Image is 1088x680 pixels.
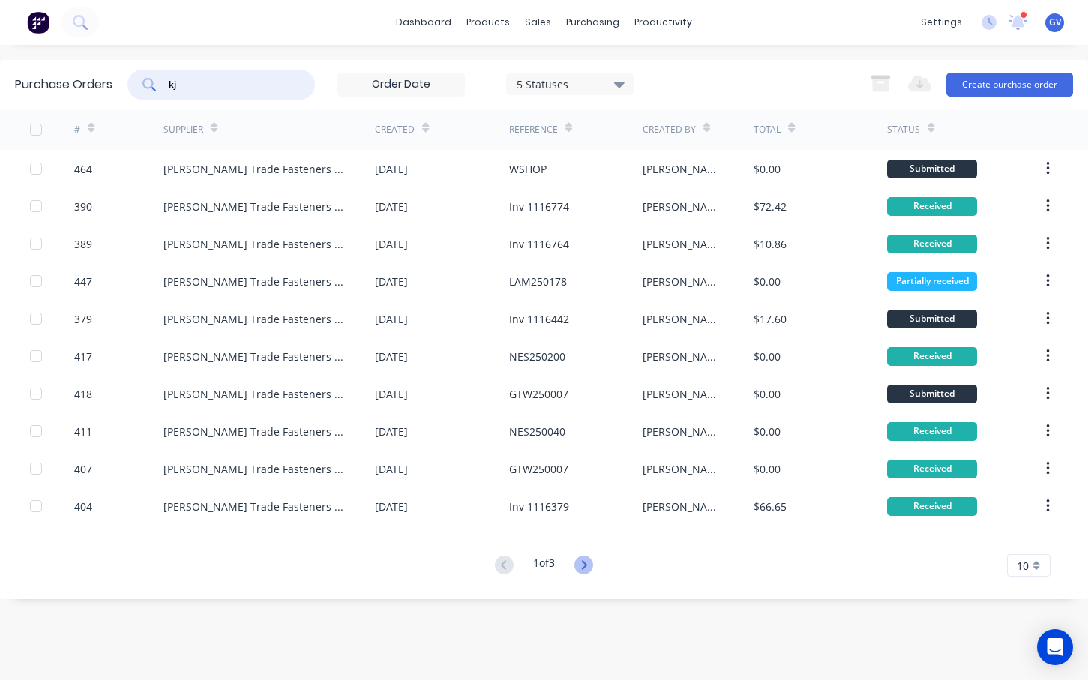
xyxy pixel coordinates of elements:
div: Inv 1116442 [509,311,569,327]
div: [PERSON_NAME] [643,311,724,327]
div: [PERSON_NAME] Trade Fasteners Pty Ltd [163,199,345,214]
div: [DATE] [375,311,408,327]
div: productivity [627,11,700,34]
div: Received [887,235,977,253]
div: $0.00 [754,274,781,289]
div: [PERSON_NAME] Trade Fasteners Pty Ltd [163,461,345,477]
div: 447 [74,274,92,289]
div: 464 [74,161,92,177]
div: [PERSON_NAME] [643,274,724,289]
div: Submitted [887,385,977,403]
div: [DATE] [375,161,408,177]
div: Created [375,123,415,136]
div: Received [887,347,977,366]
div: Inv 1116764 [509,236,569,252]
div: Submitted [887,160,977,178]
div: $0.00 [754,424,781,439]
div: 379 [74,311,92,327]
div: [PERSON_NAME] [643,236,724,252]
div: Partially received [887,272,977,291]
div: 411 [74,424,92,439]
div: [PERSON_NAME] [643,199,724,214]
div: Submitted [887,310,977,328]
div: [PERSON_NAME] Trade Fasteners Pty Ltd [163,236,345,252]
img: Factory [27,11,49,34]
div: [PERSON_NAME] Trade Fasteners Pty Ltd [163,499,345,514]
div: GTW250007 [509,461,568,477]
input: Order Date [338,73,464,96]
div: $72.42 [754,199,787,214]
div: [PERSON_NAME] Trade Fasteners Pty Ltd [163,424,345,439]
div: $0.00 [754,161,781,177]
div: [PERSON_NAME] [643,499,724,514]
div: $0.00 [754,461,781,477]
div: Open Intercom Messenger [1037,629,1073,665]
div: [PERSON_NAME] [643,161,724,177]
div: 407 [74,461,92,477]
div: Purchase Orders [15,76,112,94]
div: [DATE] [375,236,408,252]
div: Reference [509,123,558,136]
div: [PERSON_NAME] Trade Fasteners Pty Ltd [163,161,345,177]
div: [DATE] [375,199,408,214]
div: [PERSON_NAME] [643,424,724,439]
div: 417 [74,349,92,364]
div: sales [517,11,559,34]
input: Search purchase orders... [167,77,292,92]
div: Status [887,123,920,136]
div: 5 Statuses [517,76,624,91]
div: [DATE] [375,499,408,514]
div: Created By [643,123,696,136]
div: # [74,123,80,136]
div: Received [887,197,977,216]
div: NES250040 [509,424,565,439]
div: [PERSON_NAME] [643,461,724,477]
div: $66.65 [754,499,787,514]
span: 10 [1017,558,1029,574]
div: NES250200 [509,349,565,364]
a: dashboard [388,11,459,34]
div: $10.86 [754,236,787,252]
div: 418 [74,386,92,402]
div: 1 of 3 [533,555,555,577]
span: GV [1049,16,1061,29]
div: [DATE] [375,461,408,477]
div: [PERSON_NAME] Trade Fasteners Pty Ltd [163,386,345,402]
div: LAM250178 [509,274,567,289]
div: Inv 1116774 [509,199,569,214]
div: WSHOP [509,161,547,177]
div: GTW250007 [509,386,568,402]
div: 389 [74,236,92,252]
div: 390 [74,199,92,214]
div: $0.00 [754,349,781,364]
div: Received [887,497,977,516]
div: [DATE] [375,349,408,364]
div: [PERSON_NAME] [643,349,724,364]
div: Inv 1116379 [509,499,569,514]
div: Received [887,460,977,478]
div: Received [887,422,977,441]
div: $17.60 [754,311,787,327]
button: Create purchase order [946,73,1073,97]
div: [PERSON_NAME] Trade Fasteners Pty Ltd [163,349,345,364]
div: products [459,11,517,34]
div: $0.00 [754,386,781,402]
div: [PERSON_NAME] Trade Fasteners Pty Ltd [163,274,345,289]
div: settings [913,11,970,34]
div: [PERSON_NAME] Trade Fasteners Pty Ltd [163,311,345,327]
div: Supplier [163,123,203,136]
div: [PERSON_NAME] [643,386,724,402]
div: [DATE] [375,424,408,439]
div: purchasing [559,11,627,34]
div: Total [754,123,781,136]
div: [DATE] [375,386,408,402]
div: [DATE] [375,274,408,289]
div: 404 [74,499,92,514]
